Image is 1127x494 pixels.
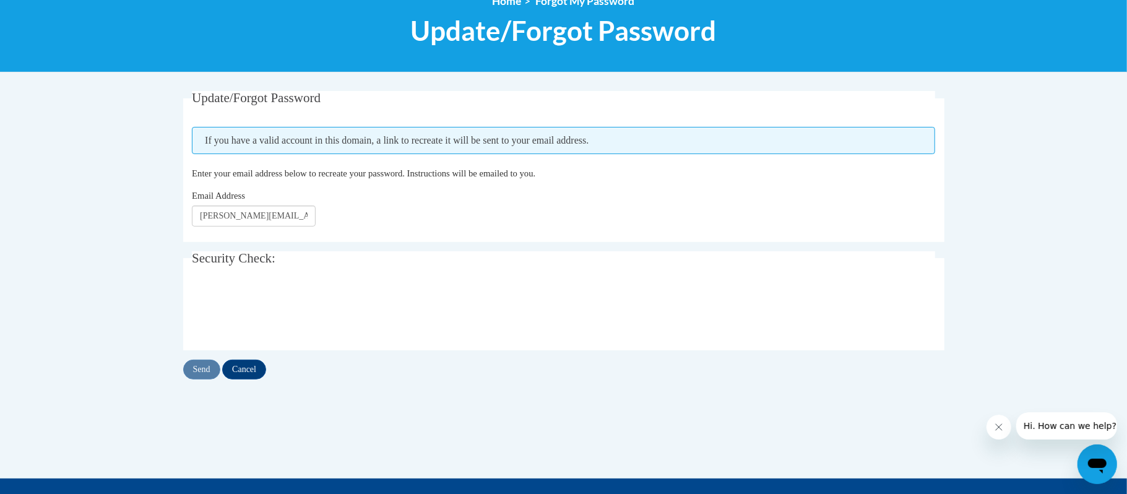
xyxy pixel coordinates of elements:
iframe: reCAPTCHA [192,287,380,335]
span: If you have a valid account in this domain, a link to recreate it will be sent to your email addr... [192,127,935,154]
input: Cancel [222,360,266,379]
iframe: Button to launch messaging window [1077,444,1117,484]
span: Email Address [192,191,245,201]
iframe: Message from company [1016,412,1117,440]
span: Enter your email address below to recreate your password. Instructions will be emailed to you. [192,168,535,178]
span: Security Check: [192,251,275,266]
input: Email [192,206,316,227]
span: Update/Forgot Password [192,90,321,105]
span: Update/Forgot Password [411,14,717,47]
iframe: Close message [987,415,1011,440]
